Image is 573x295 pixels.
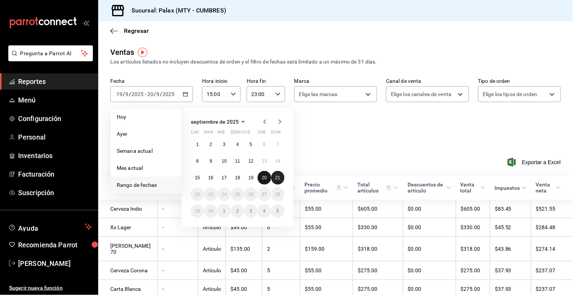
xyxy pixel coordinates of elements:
[210,158,212,164] abbr: 9 de septiembre de 2025
[391,90,451,98] span: Elige los canales de venta
[18,240,92,250] span: Recomienda Parrot
[250,208,252,214] abbr: 3 de octubre de 2025
[116,91,123,97] input: --
[509,158,561,167] button: Exportar a Excel
[271,154,284,168] button: 14 de septiembre de 2025
[129,91,131,97] span: /
[490,200,531,218] td: $83.45
[158,237,198,261] td: -
[300,237,353,261] td: $159.00
[218,138,231,151] button: 3 de septiembre de 2025
[156,91,160,97] input: --
[460,182,486,194] span: Venta total
[262,175,267,180] abbr: 20 de septiembre de 2025
[294,79,377,84] label: Marca
[403,200,456,218] td: $0.00
[456,200,490,218] td: $605.00
[20,50,81,57] span: Pregunta a Parrot AI
[18,76,92,87] span: Reportes
[276,142,279,147] abbr: 7 de septiembre de 2025
[204,154,217,168] button: 9 de septiembre de 2025
[531,237,573,261] td: $274.14
[235,158,240,164] abbr: 11 de septiembre de 2025
[536,182,561,194] span: Venta neta
[386,79,469,84] label: Canal de venta
[299,90,338,98] span: Elige las marcas
[226,237,263,261] td: $135.00
[403,237,456,261] td: $0.00
[18,95,92,105] span: Menú
[244,188,258,201] button: 26 de septiembre de 2025
[271,204,284,218] button: 5 de octubre de 2025
[531,218,573,237] td: $284.48
[249,175,253,180] abbr: 19 de septiembre de 2025
[222,175,227,180] abbr: 17 de septiembre de 2025
[196,142,199,147] abbr: 1 de septiembre de 2025
[358,182,399,194] span: Total artículos
[5,55,93,63] a: Pregunta a Parrot AI
[244,171,258,185] button: 19 de septiembre de 2025
[18,151,92,161] span: Inventarios
[226,261,263,280] td: $45.00
[18,169,92,179] span: Facturación
[231,188,244,201] button: 25 de septiembre de 2025
[18,132,92,142] span: Personal
[98,237,158,261] td: [PERSON_NAME] 70
[263,218,300,237] td: 6
[218,171,231,185] button: 17 de septiembre de 2025
[271,130,281,138] abbr: domingo
[353,200,403,218] td: $605.00
[110,58,561,66] div: Los artículos listados no incluyen descuentos de orden y el filtro de fechas está limitado a un m...
[236,208,239,214] abbr: 2 de octubre de 2025
[271,138,284,151] button: 7 de septiembre de 2025
[258,130,266,138] abbr: sábado
[218,154,231,168] button: 10 de septiembre de 2025
[198,261,226,280] td: Artículo
[275,192,280,197] abbr: 28 de septiembre de 2025
[275,175,280,180] abbr: 21 de septiembre de 2025
[244,138,258,151] button: 5 de septiembre de 2025
[8,45,93,61] button: Pregunta a Parrot AI
[110,47,134,58] div: Ventas
[117,130,175,138] span: Ayer
[98,218,158,237] td: Xx Lager
[195,208,200,214] abbr: 29 de septiembre de 2025
[353,261,403,280] td: $275.00
[218,204,231,218] button: 1 de octubre de 2025
[9,284,92,292] span: Sugerir nueva función
[202,79,241,84] label: Hora inicio
[403,218,456,237] td: $0.00
[258,188,271,201] button: 27 de septiembre de 2025
[231,154,244,168] button: 11 de septiembre de 2025
[124,27,149,34] span: Regresar
[131,91,144,97] input: ----
[204,204,217,218] button: 30 de septiembre de 2025
[204,130,213,138] abbr: martes
[258,171,271,185] button: 20 de septiembre de 2025
[336,185,342,191] svg: Precio promedio = Total artículos / cantidad
[460,182,479,194] div: Venta total
[271,171,284,185] button: 21 de septiembre de 2025
[490,261,531,280] td: $37.93
[263,237,300,261] td: 2
[208,175,213,180] abbr: 16 de septiembre de 2025
[258,204,271,218] button: 4 de octubre de 2025
[191,130,199,138] abbr: lunes
[244,130,250,138] abbr: viernes
[250,142,252,147] abbr: 5 de septiembre de 2025
[263,208,266,214] abbr: 4 de octubre de 2025
[218,188,231,201] button: 24 de septiembre de 2025
[456,261,490,280] td: $275.00
[483,90,537,98] span: Elige los tipos de orden
[83,20,89,26] button: open_drawer_menu
[145,91,146,97] span: -
[222,192,227,197] abbr: 24 de septiembre de 2025
[204,188,217,201] button: 23 de septiembre de 2025
[191,117,248,126] button: septiembre de 2025
[386,185,392,191] svg: El total artículos considera cambios de precios en los artículos así como costos adicionales por ...
[160,91,162,97] span: /
[271,188,284,201] button: 28 de septiembre de 2025
[258,138,271,151] button: 6 de septiembre de 2025
[408,182,451,194] span: Descuentos de artículo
